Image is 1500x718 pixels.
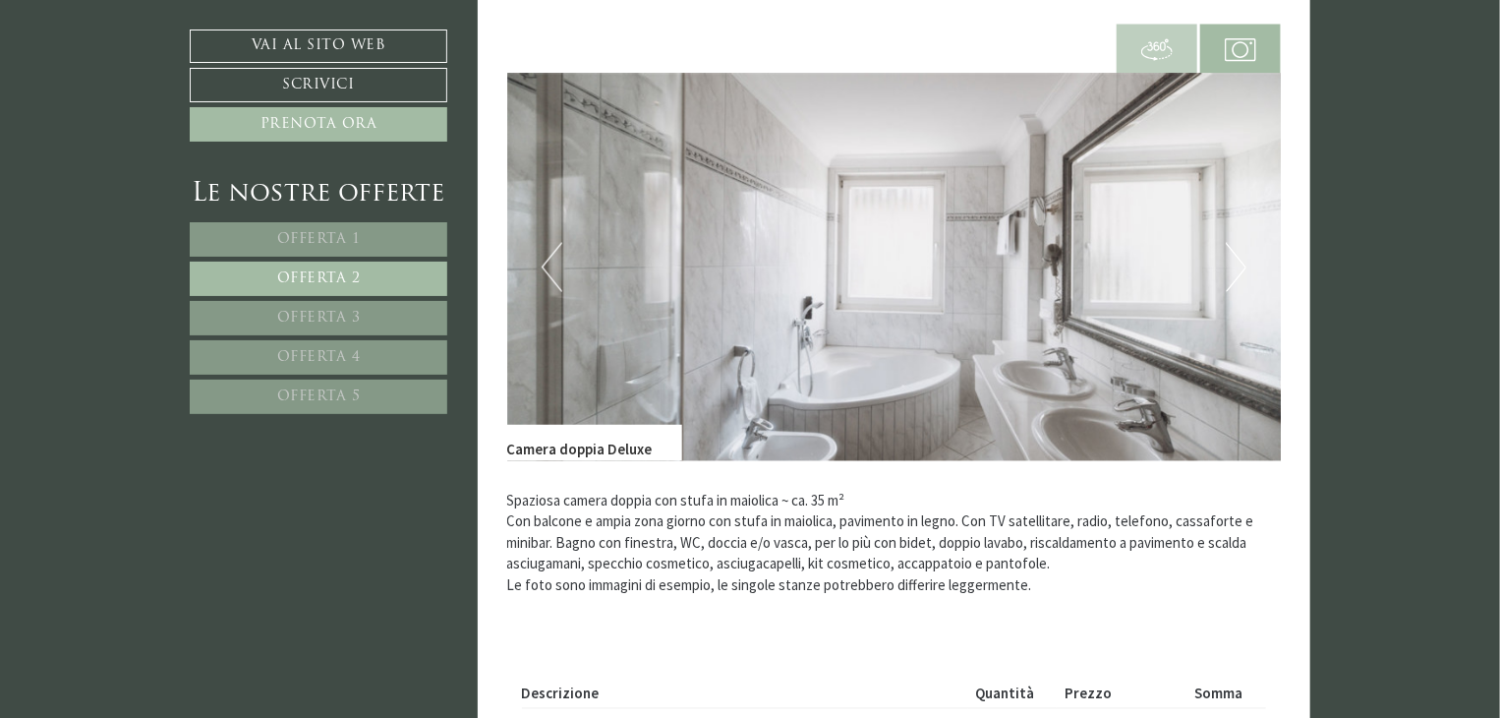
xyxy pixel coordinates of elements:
[507,74,1282,461] img: image
[522,680,969,708] th: Descrizione
[190,30,447,63] a: Vai al sito web
[277,271,361,286] span: Offerta 2
[277,350,361,365] span: Offerta 4
[190,107,447,142] a: Prenota ora
[507,425,682,460] div: Camera doppia Deluxe
[277,232,361,247] span: Offerta 1
[190,176,447,212] div: Le nostre offerte
[1225,34,1256,66] img: camera.svg
[277,389,361,404] span: Offerta 5
[1141,34,1173,66] img: 360-grad.svg
[277,311,361,326] span: Offerta 3
[507,491,1282,596] p: Spaziosa camera doppia con stufa in maiolica ~ ca. 35 m² Con balcone e ampia zona giorno con stuf...
[15,52,270,108] div: Buon giorno, come possiamo aiutarla?
[542,243,562,292] button: Previous
[667,518,776,553] button: Invia
[1226,243,1246,292] button: Next
[190,68,447,102] a: Scrivici
[29,91,260,104] small: 14:33
[1187,680,1266,708] th: Somma
[29,56,260,71] div: Montis – Active Nature Spa
[968,680,1057,708] th: Quantità
[1057,680,1187,708] th: Prezzo
[355,15,421,46] div: [DATE]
